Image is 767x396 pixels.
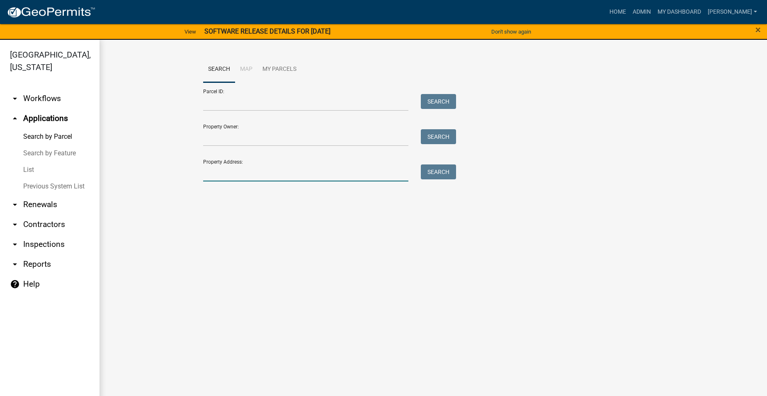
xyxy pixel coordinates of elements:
[488,25,534,39] button: Don't show again
[257,56,301,83] a: My Parcels
[421,164,456,179] button: Search
[421,129,456,144] button: Search
[203,56,235,83] a: Search
[10,94,20,104] i: arrow_drop_down
[204,27,330,35] strong: SOFTWARE RELEASE DETAILS FOR [DATE]
[10,220,20,229] i: arrow_drop_down
[654,4,704,20] a: My Dashboard
[181,25,199,39] a: View
[629,4,654,20] a: Admin
[10,239,20,249] i: arrow_drop_down
[421,94,456,109] button: Search
[755,24,761,36] span: ×
[10,259,20,269] i: arrow_drop_down
[755,25,761,35] button: Close
[606,4,629,20] a: Home
[10,200,20,210] i: arrow_drop_down
[10,279,20,289] i: help
[704,4,760,20] a: [PERSON_NAME]
[10,113,20,123] i: arrow_drop_up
